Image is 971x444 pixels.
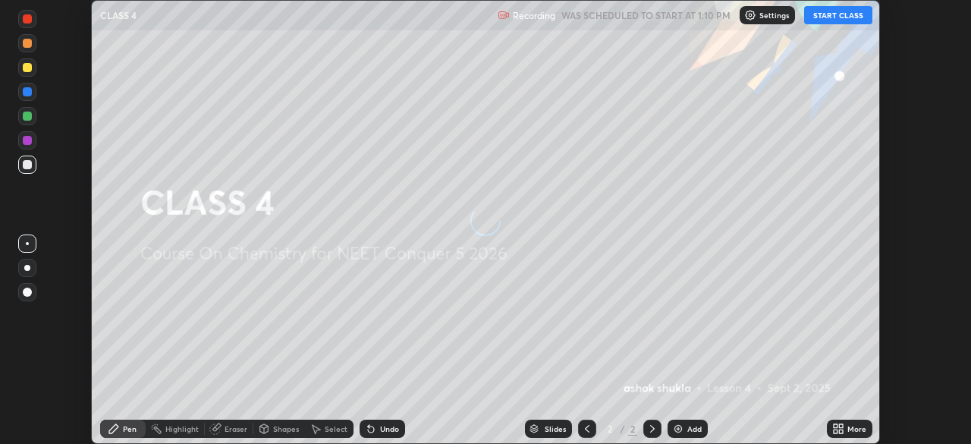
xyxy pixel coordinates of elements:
img: class-settings-icons [744,9,756,21]
p: Settings [759,11,789,19]
div: 2 [602,424,617,433]
div: Shapes [273,425,299,433]
div: Pen [123,425,137,433]
h5: WAS SCHEDULED TO START AT 1:10 PM [561,8,731,22]
div: Slides [545,425,566,433]
button: START CLASS [804,6,872,24]
div: Select [325,425,347,433]
div: Highlight [165,425,199,433]
img: add-slide-button [672,423,684,435]
div: Eraser [225,425,247,433]
div: / [621,424,625,433]
div: Add [687,425,702,433]
p: CLASS 4 [100,9,137,21]
div: More [847,425,866,433]
div: 2 [628,422,637,436]
div: Undo [380,425,399,433]
img: recording.375f2c34.svg [498,9,510,21]
p: Recording [513,10,555,21]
